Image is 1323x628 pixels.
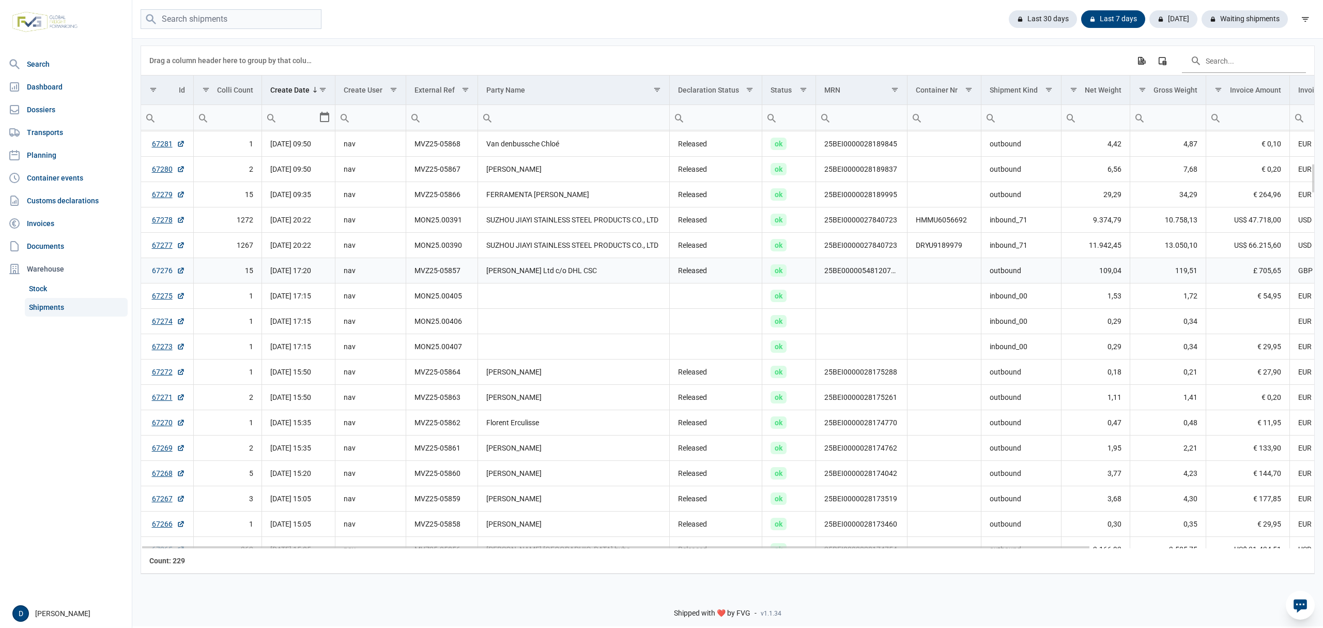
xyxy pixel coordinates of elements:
td: 1267 [193,232,261,258]
td: inbound_00 [981,283,1061,308]
td: nav [335,207,406,232]
div: Search box [335,105,354,130]
td: outbound [981,460,1061,486]
td: 2 [193,384,261,410]
div: Search box [907,105,926,130]
span: ok [771,214,787,226]
span: Show filter options for column 'Create Date' [319,86,327,94]
td: 4,23 [1130,460,1206,486]
td: nav [335,334,406,359]
td: Released [670,536,762,562]
td: Column Gross Weight [1130,76,1206,105]
div: Search box [762,105,781,130]
td: inbound_71 [981,207,1061,232]
td: [PERSON_NAME] [GEOGRAPHIC_DATA] bvba [478,536,670,562]
a: 67280 [152,164,185,174]
a: 67269 [152,443,185,453]
input: Filter cell [981,105,1061,130]
td: 25BEI0000027840723 [816,207,907,232]
td: nav [335,308,406,334]
td: nav [335,182,406,207]
div: Last 30 days [1009,10,1077,28]
td: Filter cell [1206,105,1290,130]
td: nav [335,131,406,156]
span: ok [771,264,787,277]
td: 25BEI0000028174754 [816,536,907,562]
td: 25BEI0000028189995 [816,182,907,207]
td: inbound_71 [981,232,1061,258]
td: 1272 [193,207,261,232]
td: [PERSON_NAME] [478,435,670,460]
a: 67273 [152,341,185,352]
td: FERRAMENTA [PERSON_NAME] [478,182,670,207]
td: Column External Ref [406,76,478,105]
td: 0,18 [1061,359,1130,384]
span: [DATE] 09:50 [270,140,311,148]
a: 67274 [152,316,185,326]
td: Released [670,131,762,156]
td: [PERSON_NAME] [478,156,670,182]
a: 67267 [152,494,185,504]
a: 67265 [152,544,185,555]
td: 1 [193,334,261,359]
div: Party Name [486,86,525,94]
span: Show filter options for column 'Shipment Kind' [1045,86,1053,94]
span: ok [771,239,787,251]
td: MON25.00405 [406,283,478,308]
td: 25BEI0000028174042 [816,460,907,486]
div: Search box [981,105,1000,130]
td: Column Declaration Status [670,76,762,105]
span: Show filter options for column 'Container Nr' [965,86,973,94]
a: 67268 [152,468,185,479]
td: MVZ25-05866 [406,182,478,207]
td: outbound [981,156,1061,182]
td: [PERSON_NAME] [478,486,670,511]
td: nav [335,410,406,435]
td: 25BEI0000028173460 [816,511,907,536]
td: outbound [981,511,1061,536]
td: nav [335,460,406,486]
td: MVZ25-05856 [406,536,478,562]
td: 2 [193,156,261,182]
div: Gross Weight [1153,86,1197,94]
div: Declaration Status [678,86,739,94]
td: MVZ25-05862 [406,410,478,435]
a: 67270 [152,417,185,428]
div: Drag a column header here to group by that column [149,52,315,69]
a: 67278 [152,215,185,225]
input: Filter cell [1130,105,1206,130]
td: 1 [193,359,261,384]
div: Id [179,86,185,94]
a: Dossiers [4,99,128,120]
td: MON25.00407 [406,334,478,359]
div: Search box [1130,105,1149,130]
a: Documents [4,236,128,257]
a: 67281 [152,139,185,149]
td: SUZHOU JIAYI STAINLESS STEEL PRODUCTS CO., LTD [478,207,670,232]
td: 3,77 [1061,460,1130,486]
td: 0,21 [1130,359,1206,384]
td: Released [670,460,762,486]
a: 67276 [152,265,185,276]
input: Filter cell [406,105,478,130]
td: Released [670,232,762,258]
td: MON25.00406 [406,308,478,334]
td: [PERSON_NAME] Ltd c/o DHL CSC [478,258,670,283]
div: Colli Count [217,86,253,94]
td: Filter cell [1061,105,1130,130]
td: MVZ25-05868 [406,131,478,156]
div: Search box [1206,105,1225,130]
div: Invoice Amount [1230,86,1281,94]
span: € 0,20 [1262,164,1281,174]
div: Status [771,86,792,94]
td: 5 [193,460,261,486]
span: [DATE] 20:22 [270,216,311,224]
td: Released [670,486,762,511]
span: € 54,95 [1257,291,1281,301]
td: Released [670,156,762,182]
a: Stock [25,279,128,298]
td: Filter cell [335,105,406,130]
a: Search [4,54,128,74]
td: outbound [981,435,1061,460]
